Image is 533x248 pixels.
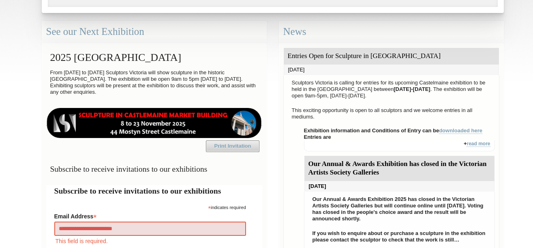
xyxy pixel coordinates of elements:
[394,86,430,92] strong: [DATE]-[DATE]
[46,161,262,177] h3: Subscribe to receive invitations to our exhibitions
[308,228,490,245] p: If you wish to enquire about or purchase a sculpture in the exhibition please contact the sculpto...
[284,48,499,65] div: Entries Open for Sculpture in [GEOGRAPHIC_DATA]
[304,156,494,181] div: Our Annual & Awards Exhibition has closed in the Victorian Artists Society Galleries
[279,21,504,43] div: News
[46,47,262,67] h2: 2025 [GEOGRAPHIC_DATA]
[54,211,246,220] label: Email Address
[54,185,254,197] h2: Subscribe to receive invitations to our exhibitions
[288,78,495,101] p: Sculptors Victoria is calling for entries for its upcoming Castelmaine exhibition to be held in t...
[54,237,246,246] div: This field is required.
[304,140,495,151] div: +
[54,203,246,211] div: indicates required
[308,194,490,224] p: Our Annual & Awards Exhibition 2025 has closed in the Victorian Artists Society Galleries but wil...
[304,127,483,134] strong: Exhibition information and Conditions of Entry can be
[304,181,494,192] div: [DATE]
[439,127,482,134] a: downloaded here
[46,67,262,97] p: From [DATE] to [DATE] Sculptors Victoria will show sculpture in the historic [GEOGRAPHIC_DATA]. T...
[42,21,267,43] div: See our Next Exhibition
[284,65,499,75] div: [DATE]
[46,108,262,138] img: castlemaine-ldrbd25v2.png
[206,140,259,152] a: Print Invitation
[467,141,490,147] a: read more
[288,105,495,122] p: This exciting opportunity is open to all sculptors and we welcome entries in all mediums.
